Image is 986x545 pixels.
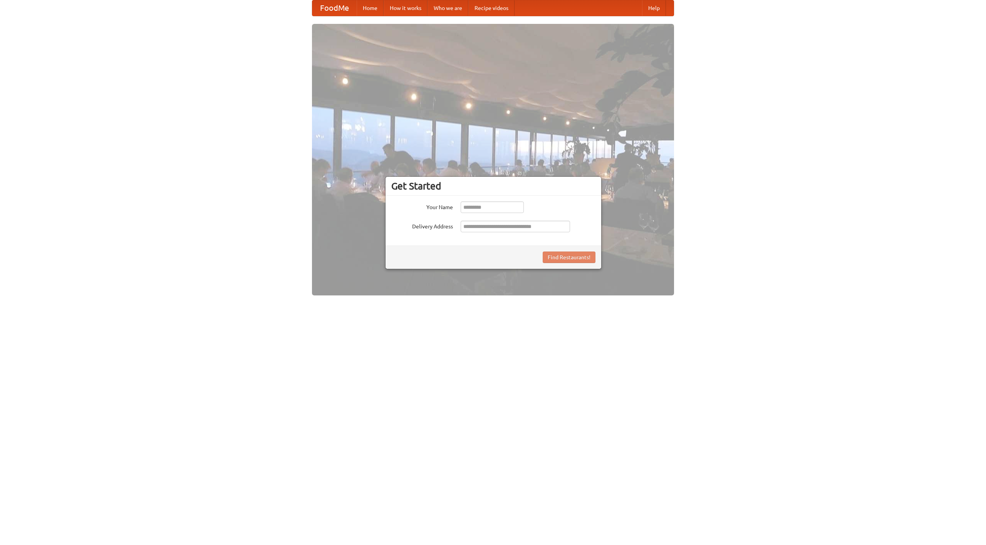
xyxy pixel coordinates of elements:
label: Your Name [391,201,453,211]
a: Recipe videos [468,0,515,16]
label: Delivery Address [391,221,453,230]
a: Who we are [428,0,468,16]
a: How it works [384,0,428,16]
a: Home [357,0,384,16]
h3: Get Started [391,180,595,192]
a: Help [642,0,666,16]
a: FoodMe [312,0,357,16]
button: Find Restaurants! [543,252,595,263]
